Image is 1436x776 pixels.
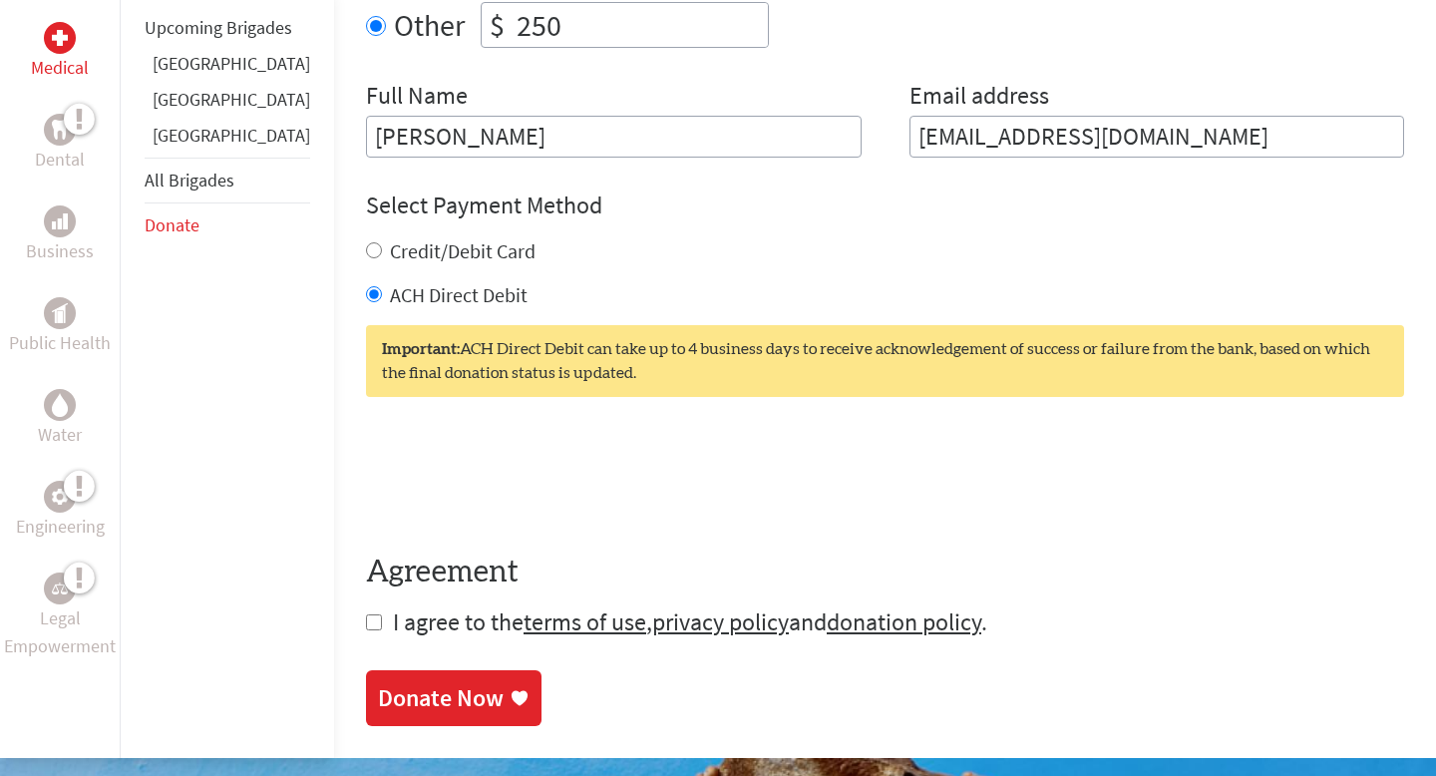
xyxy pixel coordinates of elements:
img: Business [52,213,68,229]
a: EngineeringEngineering [16,481,105,541]
a: DentalDental [35,114,85,174]
p: Engineering [16,513,105,541]
div: Business [44,205,76,237]
img: Medical [52,30,68,46]
a: Legal EmpowermentLegal Empowerment [4,573,116,660]
div: Medical [44,22,76,54]
div: Public Health [44,297,76,329]
img: Water [52,394,68,417]
div: ACH Direct Debit can take up to 4 business days to receive acknowledgement of success or failure ... [366,325,1404,397]
h4: Agreement [366,555,1404,590]
label: Email address [909,80,1049,116]
img: Public Health [52,303,68,323]
a: Upcoming Brigades [145,16,292,39]
a: privacy policy [652,606,789,637]
li: Donate [145,203,310,247]
a: donation policy [827,606,981,637]
label: Other [394,2,465,48]
li: Panama [145,122,310,158]
div: Water [44,389,76,421]
p: Dental [35,146,85,174]
label: Full Name [366,80,468,116]
img: Engineering [52,489,68,505]
a: MedicalMedical [31,22,89,82]
p: Business [26,237,94,265]
img: Dental [52,121,68,140]
li: Ghana [145,50,310,86]
li: Upcoming Brigades [145,6,310,50]
input: Enter Amount [513,3,768,47]
li: All Brigades [145,158,310,203]
p: Water [38,421,82,449]
p: Medical [31,54,89,82]
a: Public HealthPublic Health [9,297,111,357]
span: I agree to the , and . [393,606,987,637]
a: BusinessBusiness [26,205,94,265]
div: $ [482,3,513,47]
h4: Select Payment Method [366,190,1404,221]
p: Legal Empowerment [4,604,116,660]
input: Your Email [909,116,1405,158]
li: Guatemala [145,86,310,122]
div: Engineering [44,481,76,513]
strong: Important: [382,341,460,357]
label: Credit/Debit Card [390,238,536,263]
iframe: reCAPTCHA [366,437,669,515]
label: ACH Direct Debit [390,282,528,307]
div: Dental [44,114,76,146]
p: Public Health [9,329,111,357]
a: [GEOGRAPHIC_DATA] [153,88,310,111]
div: Donate Now [378,682,504,714]
img: Legal Empowerment [52,582,68,594]
a: terms of use [524,606,646,637]
a: WaterWater [38,389,82,449]
div: Legal Empowerment [44,573,76,604]
a: [GEOGRAPHIC_DATA] [153,124,310,147]
a: [GEOGRAPHIC_DATA] [153,52,310,75]
a: Donate [145,213,199,236]
input: Enter Full Name [366,116,862,158]
a: All Brigades [145,169,234,192]
a: Donate Now [366,670,541,726]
